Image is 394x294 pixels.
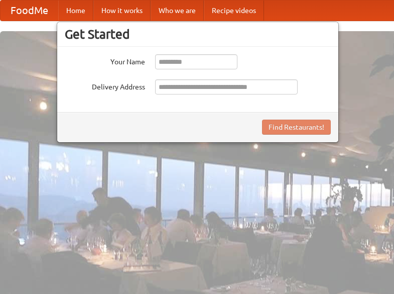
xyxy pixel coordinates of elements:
[204,1,264,21] a: Recipe videos
[151,1,204,21] a: Who we are
[93,1,151,21] a: How it works
[65,54,145,67] label: Your Name
[65,79,145,92] label: Delivery Address
[58,1,93,21] a: Home
[65,27,331,42] h3: Get Started
[262,120,331,135] button: Find Restaurants!
[1,1,58,21] a: FoodMe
